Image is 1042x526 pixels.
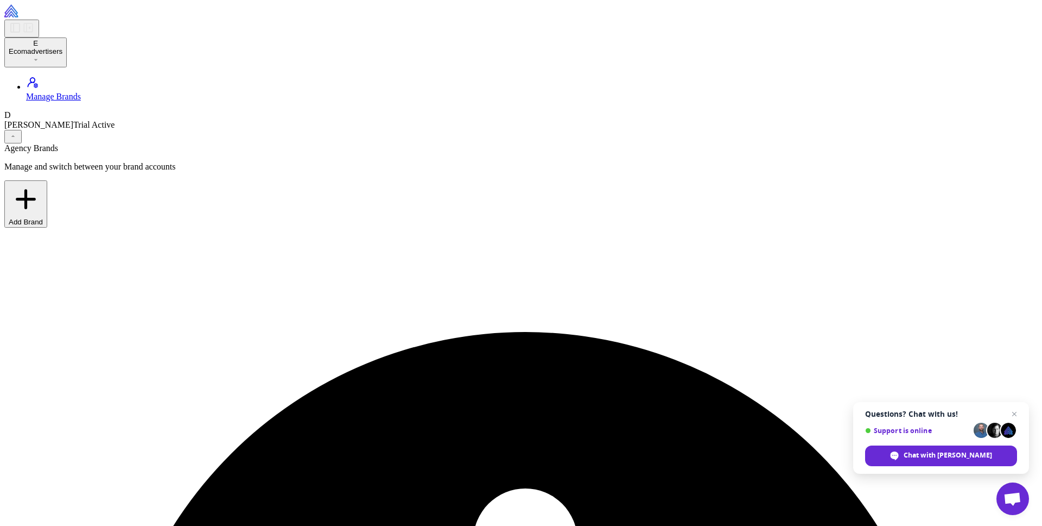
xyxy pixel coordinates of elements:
a: Open chat [996,483,1029,515]
span: Chat with [PERSON_NAME] [865,446,1017,466]
img: Raleon Logo [4,4,84,17]
div: E [9,39,62,47]
button: Add Brand [4,180,47,228]
span: [PERSON_NAME] [4,120,73,129]
span: Trial Active [73,120,115,129]
span: Manage Brands [26,92,81,101]
span: Questions? Chat with us! [865,410,1017,418]
span: Support is online [865,427,970,435]
span: Ecomadvertisers [9,47,62,55]
button: EEcomadvertisers [4,37,67,67]
span: Chat with [PERSON_NAME] [904,450,992,460]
